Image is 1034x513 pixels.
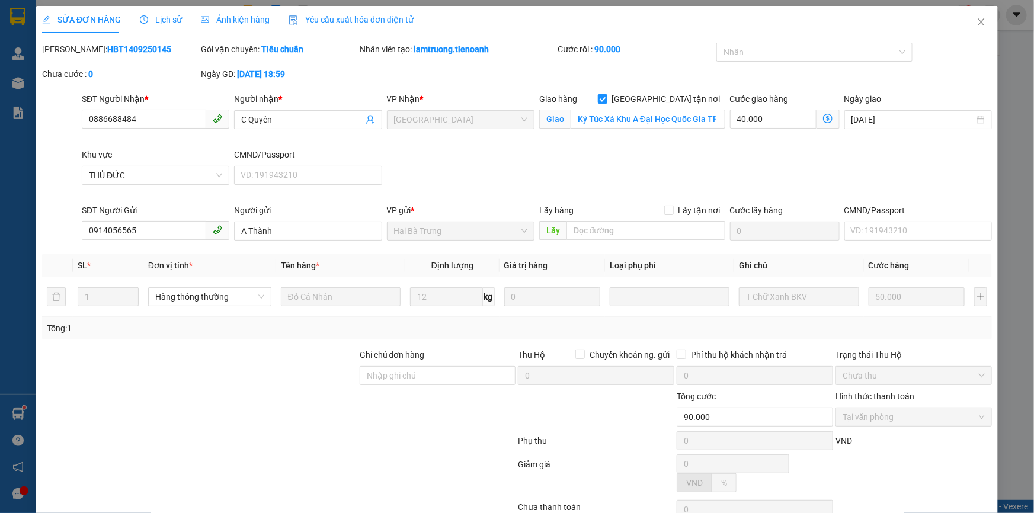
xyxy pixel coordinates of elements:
[47,322,399,335] div: Tổng: 1
[281,261,319,270] span: Tên hàng
[431,261,473,270] span: Định lượng
[89,166,222,184] span: THỦ ĐỨC
[394,222,527,240] span: Hai Bà Trưng
[686,348,792,361] span: Phí thu hộ khách nhận trả
[234,148,382,161] div: CMND/Passport
[504,287,601,306] input: 0
[843,367,985,384] span: Chưa thu
[730,206,783,215] label: Cước lấy hàng
[504,261,548,270] span: Giá trị hàng
[140,15,182,24] span: Lịch sử
[835,392,914,401] label: Hình thức thanh toán
[835,348,992,361] div: Trạng thái Thu Hộ
[844,94,882,104] label: Ngày giao
[82,204,229,217] div: SĐT Người Gửi
[539,221,566,240] span: Lấy
[977,17,986,27] span: close
[585,348,674,361] span: Chuyển khoản ng. gửi
[78,261,87,270] span: SL
[835,436,852,445] span: VND
[201,68,357,81] div: Ngày GD:
[730,110,817,129] input: Cước giao hàng
[42,68,199,81] div: Chưa cước :
[539,110,571,129] span: Giao
[869,287,965,306] input: 0
[594,44,620,54] b: 90.000
[730,94,789,104] label: Cước giao hàng
[974,287,987,306] button: plus
[360,366,516,385] input: Ghi chú đơn hàng
[234,204,382,217] div: Người gửi
[237,69,285,79] b: [DATE] 18:59
[289,15,298,25] img: icon
[201,15,209,24] span: picture
[234,92,382,105] div: Người nhận
[42,43,199,56] div: [PERSON_NAME]:
[289,15,414,24] span: Yêu cầu xuất hóa đơn điện tử
[107,44,171,54] b: HBT1409250145
[261,44,303,54] b: Tiêu chuẩn
[677,392,716,401] span: Tổng cước
[571,110,725,129] input: Giao tận nơi
[42,15,50,24] span: edit
[734,254,863,277] th: Ghi chú
[539,94,577,104] span: Giao hàng
[82,92,229,105] div: SĐT Người Nhận
[558,43,714,56] div: Cước rồi :
[213,225,222,235] span: phone
[387,94,420,104] span: VP Nhận
[518,350,545,360] span: Thu Hộ
[88,69,93,79] b: 0
[844,204,992,217] div: CMND/Passport
[155,288,264,306] span: Hàng thông thường
[281,287,401,306] input: VD: Bàn, Ghế
[739,287,859,306] input: Ghi Chú
[566,221,725,240] input: Dọc đường
[686,478,703,488] span: VND
[394,111,527,129] span: Thủ Đức
[851,113,974,126] input: Ngày giao
[869,261,910,270] span: Cước hàng
[607,92,725,105] span: [GEOGRAPHIC_DATA] tận nơi
[387,204,534,217] div: VP gửi
[360,43,556,56] div: Nhân viên tạo:
[483,287,495,306] span: kg
[843,408,985,426] span: Tại văn phòng
[414,44,489,54] b: lamtruong.tienoanh
[517,458,676,498] div: Giảm giá
[823,114,833,123] span: dollar-circle
[965,6,998,39] button: Close
[539,206,574,215] span: Lấy hàng
[366,115,375,124] span: user-add
[42,15,121,24] span: SỬA ĐƠN HÀNG
[201,43,357,56] div: Gói vận chuyển:
[360,350,425,360] label: Ghi chú đơn hàng
[213,114,222,123] span: phone
[201,15,270,24] span: Ảnh kiện hàng
[140,15,148,24] span: clock-circle
[148,261,193,270] span: Đơn vị tính
[674,204,725,217] span: Lấy tận nơi
[605,254,734,277] th: Loại phụ phí
[47,287,66,306] button: delete
[721,478,727,488] span: %
[82,148,229,161] div: Khu vực
[517,434,676,455] div: Phụ thu
[730,222,840,241] input: Cước lấy hàng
